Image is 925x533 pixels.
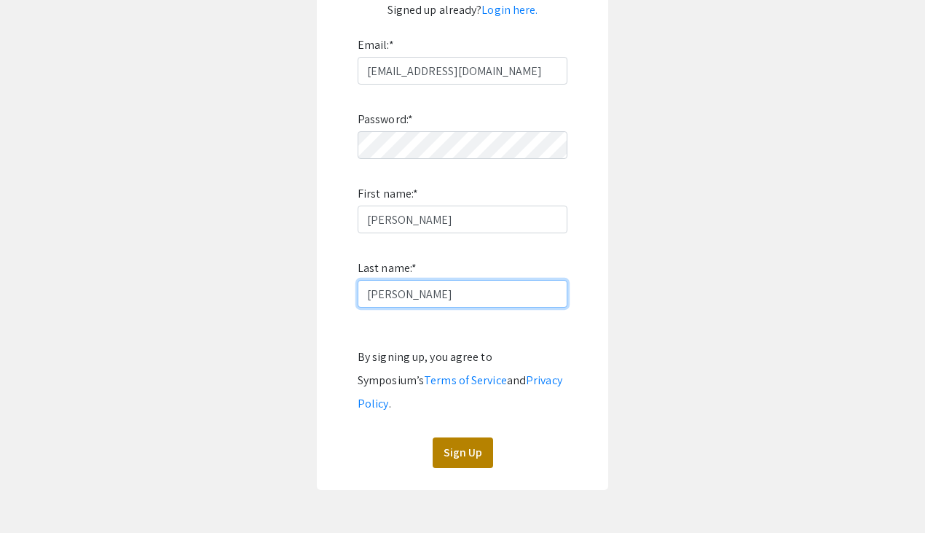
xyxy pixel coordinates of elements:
[358,34,394,57] label: Email:
[424,373,507,388] a: Terms of Service
[358,108,413,131] label: Password:
[11,467,62,522] iframe: Chat
[358,346,567,416] div: By signing up, you agree to Symposium’s and .
[358,373,562,411] a: Privacy Policy
[481,2,538,17] a: Login here.
[433,437,493,468] button: Sign Up
[358,257,417,280] label: Last name:
[358,182,418,206] label: First name:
